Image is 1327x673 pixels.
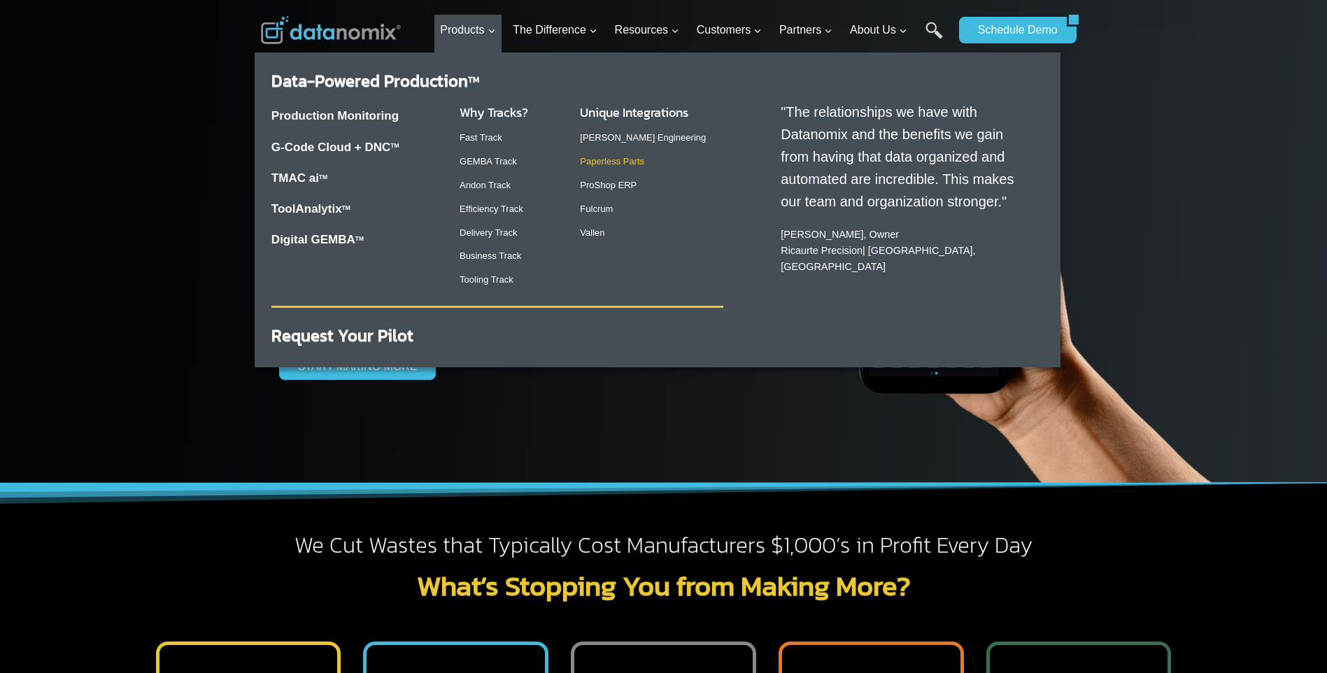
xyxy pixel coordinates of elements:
span: Partners [779,21,832,39]
a: Production Monitoring [271,109,399,122]
span: Resources [615,21,679,39]
a: Fulcrum [580,204,613,214]
a: Why Tracks? [460,103,528,122]
sup: TM [390,142,399,149]
span: Customers [697,21,762,39]
a: Paperless Parts [580,156,644,167]
iframe: Popup CTA [7,404,232,666]
a: Data-Powered ProductionTM [271,69,479,93]
a: Vallen [580,227,604,238]
a: GEMBA Track [460,156,517,167]
p: [PERSON_NAME], Owner | [GEOGRAPHIC_DATA], [GEOGRAPHIC_DATA] [781,227,1030,275]
a: Andon Track [460,180,511,190]
a: Business Track [460,250,521,261]
span: Products [440,21,495,39]
img: Datanomix [261,16,401,44]
span: About Us [850,21,907,39]
a: TM [342,204,350,211]
a: Delivery Track [460,227,517,238]
a: ToolAnalytix [271,202,342,215]
a: [PERSON_NAME] Engineering [580,132,706,143]
nav: Primary Navigation [434,8,952,53]
span: The Difference [513,21,597,39]
a: Ricaurte Precision [781,245,863,256]
a: G-Code Cloud + DNCTM [271,141,399,154]
a: Schedule Demo [959,17,1067,43]
sup: TM [468,73,479,86]
p: "The relationships we have with Datanomix and the benefits we gain from having that data organize... [781,101,1030,213]
a: Efficiency Track [460,204,523,214]
h3: Unique Integrations [580,103,723,122]
sup: TM [319,173,327,180]
a: Request Your Pilot [271,323,413,348]
a: Tooling Track [460,274,513,285]
h2: What’s Stopping You from Making More? [261,572,1067,600]
a: Search [925,22,943,53]
a: Digital GEMBATM [271,233,364,246]
sup: TM [355,235,364,242]
a: TMAC aiTM [271,171,327,185]
a: ProShop ERP [580,180,637,190]
h2: We Cut Wastes that Typically Cost Manufacturers $1,000’s in Profit Every Day [261,531,1067,560]
a: Fast Track [460,132,502,143]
